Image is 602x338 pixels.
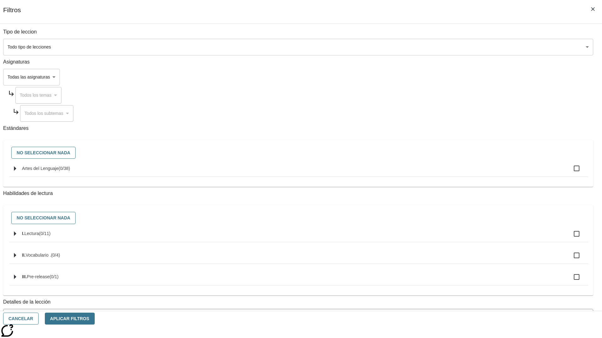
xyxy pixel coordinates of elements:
ul: Seleccione estándares [9,160,588,182]
span: Pre-release [27,274,50,279]
p: Habilidades de lectura [3,190,593,197]
span: Artes del Lenguaje [22,166,59,171]
span: 0 estándares seleccionados/1 estándares en grupo [50,274,59,279]
span: 0 estándares seleccionados/11 estándares en grupo [39,231,50,236]
button: No seleccionar nada [11,147,76,159]
button: No seleccionar nada [11,212,76,224]
button: Aplicar Filtros [45,313,95,325]
span: 0 estándares seleccionados/4 estándares en grupo [51,253,60,258]
div: La Actividad cubre los factores a considerar para el ajuste automático del lexile [3,309,593,323]
div: Seleccione habilidades [8,210,588,226]
p: Detalles de la lección [3,299,593,306]
h1: Filtros [3,6,21,23]
p: Asignaturas [3,59,593,66]
p: Estándares [3,125,593,132]
p: Tipo de leccion [3,28,593,36]
ul: Seleccione habilidades [9,226,588,290]
button: Cancelar [3,313,39,325]
span: 0 estándares seleccionados/38 estándares en grupo [59,166,70,171]
span: Vocabulario . [26,253,51,258]
div: Seleccione un tipo de lección [3,39,593,55]
span: I. [22,231,24,236]
div: Seleccione una Asignatura [20,105,73,122]
div: Seleccione estándares [8,145,588,161]
span: III. [22,274,27,279]
div: Seleccione una Asignatura [15,87,61,104]
span: Lectura [24,231,39,236]
div: Seleccione una Asignatura [3,69,60,85]
button: Cerrar los filtros del Menú lateral [586,3,599,16]
span: II. [22,253,26,258]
